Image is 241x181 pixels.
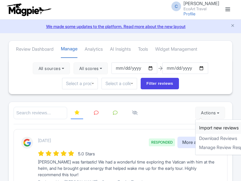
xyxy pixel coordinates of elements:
a: Profile [183,11,196,16]
a: Tools [138,41,148,58]
img: logo-ab69f6fb50320c5b225c76a69d11143b.png [5,3,52,16]
span: C [171,2,181,11]
a: Analytics [85,41,103,58]
a: Manage [61,41,77,58]
input: Search reviews... [14,107,67,119]
button: Close announcement [230,23,235,30]
a: Review Dashboard [16,41,54,58]
div: [PERSON_NAME] was fantastic! We had a wonderful time exploring the Vatican with him at the helm, ... [38,159,220,178]
a: We made some updates to the platform. Read more about the new layout [4,23,237,30]
a: AI Insights [110,41,131,58]
small: EcoArt Travel [183,7,219,11]
span: [PERSON_NAME] [183,1,219,6]
button: All scores [74,62,108,75]
span: RESPONDED [149,138,175,146]
button: All sources [33,62,70,75]
input: Filter reviews [141,78,179,89]
img: Google Logo [21,137,33,149]
p: [DATE] [38,137,51,144]
button: More actions [177,137,220,148]
a: Widget Management [155,41,197,58]
button: Actions [195,107,225,119]
span: 5.0 Stars [78,151,95,156]
input: Select a product [66,81,94,86]
input: Select a collection [105,81,133,86]
a: C [PERSON_NAME] EcoArt Travel [168,1,219,11]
